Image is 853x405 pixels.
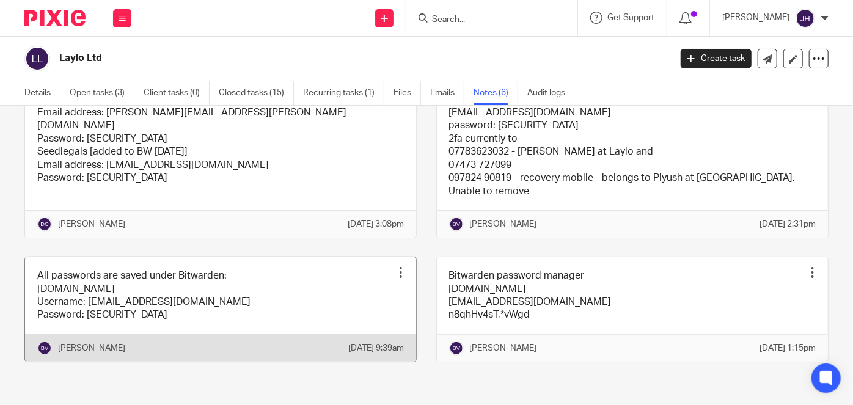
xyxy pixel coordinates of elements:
span: Get Support [607,13,654,22]
p: [DATE] 9:39am [348,342,404,354]
h2: Laylo Ltd [59,52,542,65]
a: Recurring tasks (1) [303,81,384,105]
p: [PERSON_NAME] [470,218,537,230]
a: Client tasks (0) [144,81,210,105]
img: svg%3E [37,217,52,232]
a: Files [394,81,421,105]
p: [PERSON_NAME] [470,342,537,354]
a: Notes (6) [474,81,518,105]
img: svg%3E [449,217,464,232]
input: Search [431,15,541,26]
a: Open tasks (3) [70,81,134,105]
p: [PERSON_NAME] [58,218,125,230]
img: Pixie [24,10,86,26]
p: [PERSON_NAME] [58,342,125,354]
a: Create task [681,49,752,68]
p: [DATE] 3:08pm [348,218,404,230]
p: [DATE] 2:31pm [760,218,816,230]
p: [DATE] 1:15pm [760,342,816,354]
a: Audit logs [527,81,574,105]
a: Closed tasks (15) [219,81,294,105]
p: [PERSON_NAME] [722,12,789,24]
img: svg%3E [24,46,50,71]
img: svg%3E [37,341,52,356]
img: svg%3E [449,341,464,356]
img: svg%3E [796,9,815,28]
a: Emails [430,81,464,105]
a: Details [24,81,60,105]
